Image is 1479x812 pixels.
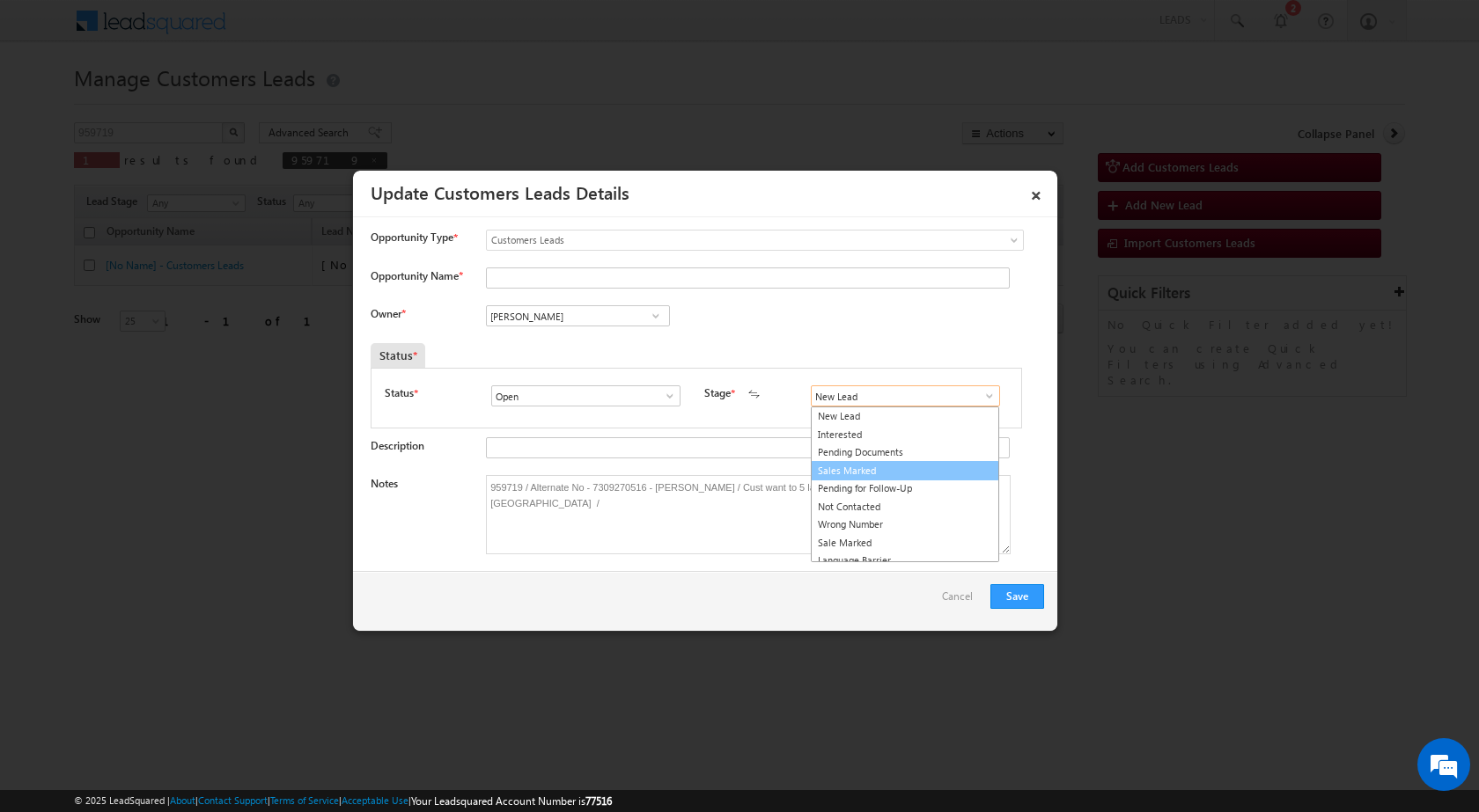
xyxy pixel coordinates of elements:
[385,385,414,401] label: Status
[812,426,998,444] a: Interested
[411,794,612,808] span: Your Leadsquared Account Number is
[654,387,676,405] a: Show All Items
[487,232,952,248] span: Customers Leads
[371,343,425,368] div: Status
[811,385,1000,406] input: Type to Search
[371,477,398,490] label: Notes
[812,443,998,462] a: Pending Documents
[30,92,74,115] img: d_60004797649_company_0_60004797649
[270,794,339,806] a: Terms of Service
[491,385,681,406] input: Type to Search
[990,584,1044,609] button: Save
[486,230,1024,251] a: Customers Leads
[644,307,666,325] a: Show All Items
[198,794,268,806] a: Contact Support
[170,794,195,806] a: About
[812,516,998,534] a: Wrong Number
[486,305,670,326] input: Type to Search
[812,498,998,516] a: Not Contacted
[811,461,999,481] a: Sales Marked
[92,92,296,115] div: Chat with us now
[371,439,424,452] label: Description
[342,794,408,806] a: Acceptable Use
[289,9,331,51] div: Minimize live chat window
[974,387,996,405] a: Show All Items
[1021,177,1051,208] a: ×
[239,542,320,566] em: Start Chat
[371,230,453,245] span: Opportunity Type
[812,552,998,570] a: Language Barrier
[371,269,462,282] label: Opportunity Name
[812,479,998,498] a: Pending for Follow-Up
[812,407,998,426] a: New Lead
[371,179,629,204] a: Update Customers Leads Details
[942,584,982,618] a: Cancel
[704,385,731,401] label: Stage
[371,307,405,320] label: Owner
[812,534,998,552] a: Sale Marked
[74,793,612,809] span: © 2025 LeadSquared | | | | |
[23,163,321,527] textarea: Type your message and hit 'Enter'
[585,794,612,808] span: 77516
